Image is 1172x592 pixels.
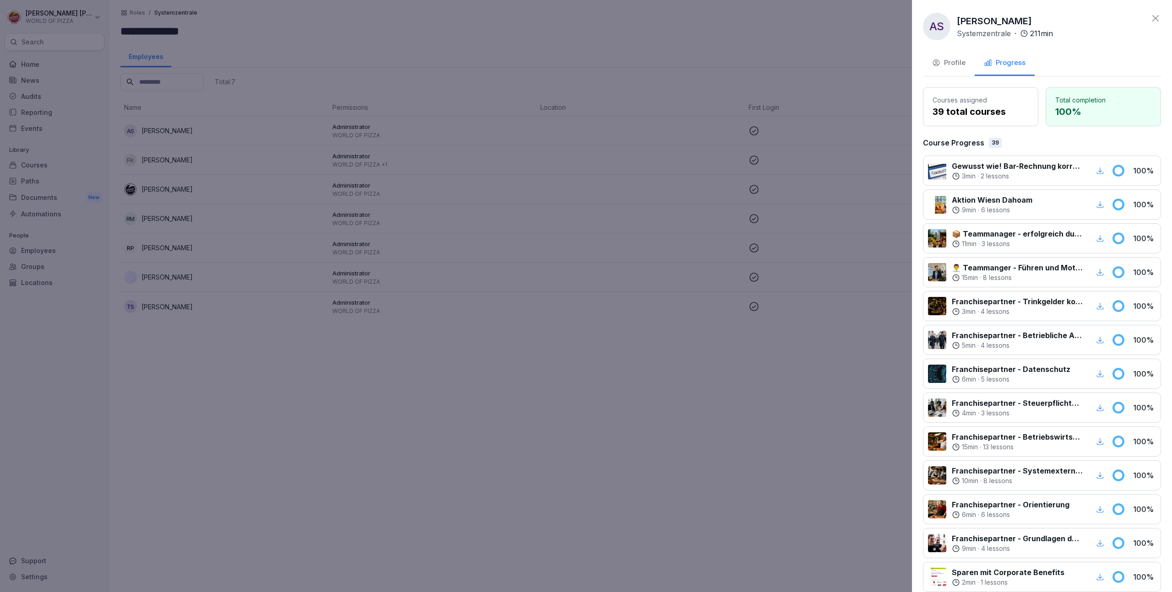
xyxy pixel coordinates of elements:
p: 100 % [1133,368,1156,379]
p: 📦 Teammanager - erfolgreich durch den Tag [952,228,1083,239]
p: 3 lessons [981,409,1009,418]
p: 100 % [1133,571,1156,582]
p: 5 lessons [981,375,1009,384]
p: 4 lessons [981,341,1009,350]
p: 6 lessons [981,205,1010,215]
div: · [952,307,1083,316]
p: Franchisepartner - Orientierung [952,499,1069,510]
p: 39 total courses [933,105,1029,118]
div: · [957,28,1053,39]
p: 100 % [1133,402,1156,413]
button: Progress [975,51,1035,76]
p: 211 min [1030,28,1053,39]
div: · [952,172,1083,181]
p: 10 min [962,476,978,485]
p: [PERSON_NAME] [957,14,1032,28]
p: Franchisepartner - Betriebliche Altersvorsorge [952,330,1083,341]
button: Profile [923,51,975,76]
p: 6 min [962,510,976,519]
p: 100 % [1055,105,1151,118]
p: 15 min [962,273,978,282]
p: 3 min [962,172,976,181]
p: 13 lessons [983,442,1014,452]
p: Sparen mit Corporate Benefits [952,567,1064,578]
div: · [952,442,1083,452]
div: · [952,341,1083,350]
p: 15 min [962,442,978,452]
div: · [952,239,1083,248]
p: 100 % [1133,267,1156,278]
div: · [952,476,1083,485]
div: Progress [984,58,1025,68]
div: · [952,578,1064,587]
p: 👨‍💼 Teammanger - Führen und Motivation von Mitarbeitern [952,262,1083,273]
p: Courses assigned [933,95,1029,105]
div: 39 [989,138,1002,148]
p: 100 % [1133,470,1156,481]
p: 9 min [962,544,976,553]
p: Course Progress [923,137,984,148]
p: 9 min [962,205,976,215]
p: 11 min [962,239,977,248]
p: Franchisepartner - Grundlagen der Zusammenarbeit [952,533,1083,544]
p: 100 % [1133,301,1156,312]
p: 2 min [962,578,976,587]
p: 100 % [1133,199,1156,210]
p: 1 lessons [981,578,1008,587]
p: 6 min [962,375,976,384]
p: 2 lessons [981,172,1009,181]
p: 4 lessons [981,307,1009,316]
p: 100 % [1133,233,1156,244]
p: Franchisepartner - Datenschutz [952,364,1070,375]
div: · [952,205,1032,215]
p: 6 lessons [981,510,1010,519]
p: 8 lessons [983,476,1012,485]
div: AS [923,13,950,40]
p: 100 % [1133,436,1156,447]
p: 4 min [962,409,976,418]
p: 4 lessons [981,544,1010,553]
p: Franchisepartner - Steuerpflichten und Steuerarten [952,398,1083,409]
p: 3 lessons [982,239,1010,248]
p: 100 % [1133,538,1156,549]
p: 100 % [1133,334,1156,345]
div: · [952,544,1083,553]
p: Franchisepartner - Systemexterne Partner [952,465,1083,476]
p: Total completion [1055,95,1151,105]
div: Profile [932,58,966,68]
div: · [952,273,1083,282]
p: 5 min [962,341,976,350]
p: 8 lessons [983,273,1012,282]
p: 100 % [1133,504,1156,515]
div: · [952,409,1083,418]
p: 100 % [1133,165,1156,176]
p: Franchisepartner - Trinkgelder korrekt verbuchen [952,296,1083,307]
div: · [952,510,1069,519]
p: Gewusst wie! Bar-Rechnung korrekt in der Kasse verbuchen. [952,161,1083,172]
p: Systemzentrale [957,28,1011,39]
p: 3 min [962,307,976,316]
div: · [952,375,1070,384]
p: Franchisepartner - Betriebswirtschaft [952,431,1083,442]
p: Aktion Wiesn Dahoam [952,194,1032,205]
